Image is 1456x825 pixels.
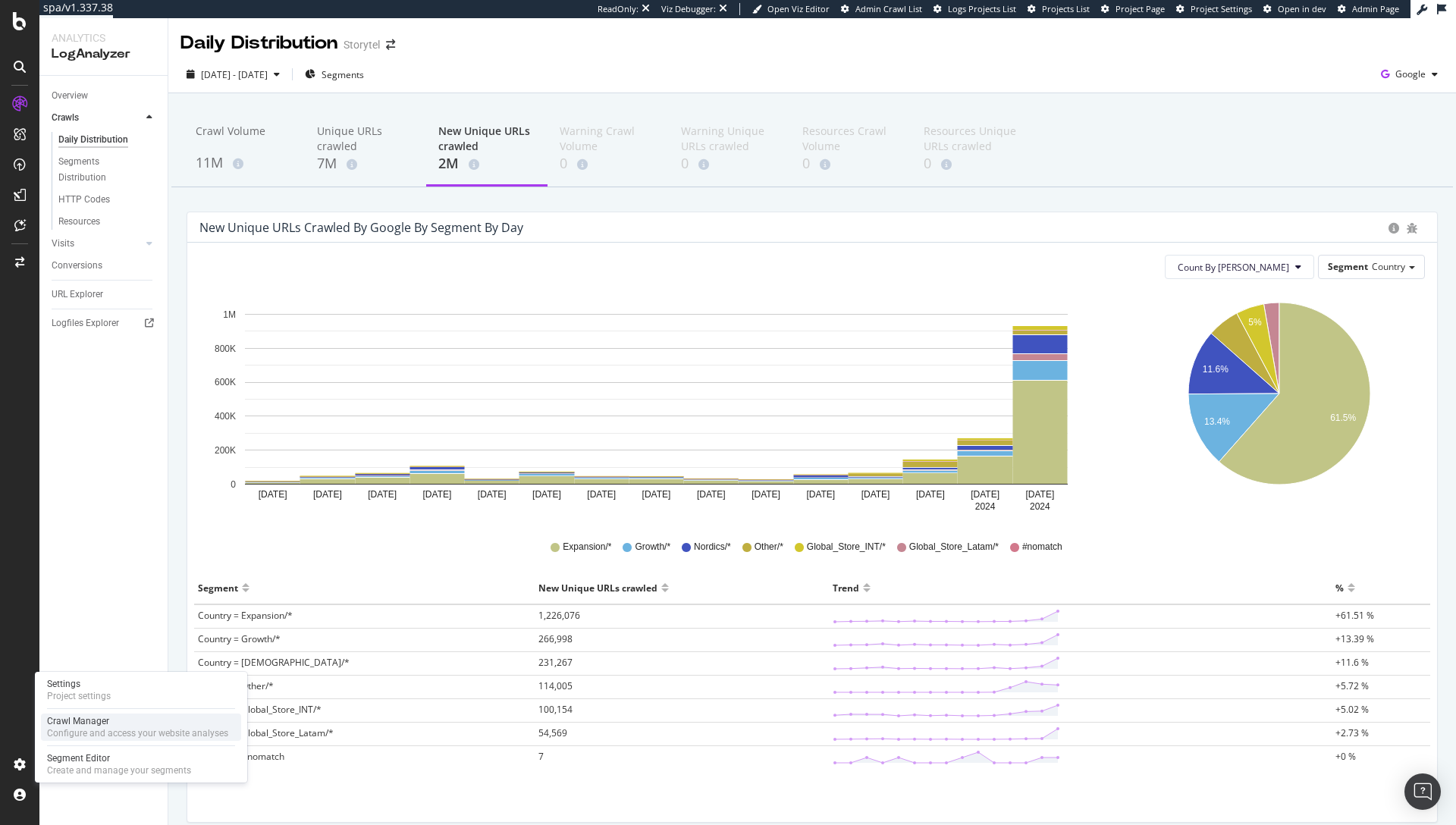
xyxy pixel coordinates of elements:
[478,489,507,500] text: [DATE]
[1335,679,1369,692] span: +5.72 %
[1178,261,1289,274] span: Count By Day
[344,37,380,52] div: Storytel
[916,489,945,500] text: [DATE]
[299,62,370,86] button: Segments
[41,714,241,741] a: Crawl ManagerConfigure and access your website analyses
[924,154,1021,174] div: 0
[538,656,573,669] span: 231,267
[52,287,157,303] a: URL Explorer
[322,68,364,81] span: Segments
[41,676,241,704] a: SettingsProject settings
[58,132,128,148] div: Daily Distribution
[752,3,830,15] a: Open Viz Editor
[1395,67,1426,80] span: Google
[52,45,155,63] div: LogAnalyzer
[313,489,342,500] text: [DATE]
[924,124,1021,154] div: Resources Unique URLs crawled
[1330,412,1356,423] text: 61.5%
[855,3,922,14] span: Admin Crawl List
[1335,703,1369,716] span: +5.02 %
[58,154,157,186] a: Segments Distribution
[47,764,191,776] div: Create and manage your segments
[909,541,999,554] span: Global_Store_Latam/*
[598,3,639,15] div: ReadOnly:
[1202,365,1228,375] text: 11.6%
[52,287,103,303] div: URL Explorer
[538,632,573,645] span: 266,998
[52,315,157,331] a: Logfiles Explorer
[1328,260,1368,273] span: Segment
[1335,750,1356,763] span: +0 %
[58,154,143,186] div: Segments Distribution
[198,609,293,622] span: Country = Expansion/*
[215,343,236,354] text: 800K
[231,479,236,490] text: 0
[1176,3,1252,15] a: Project Settings
[538,750,544,763] span: 7
[1263,3,1326,15] a: Open in dev
[532,489,561,500] text: [DATE]
[948,3,1016,14] span: Logs Projects List
[438,154,535,174] div: 2M
[861,489,890,500] text: [DATE]
[386,39,395,50] div: arrow-right-arrow-left
[1335,609,1374,622] span: +61.51 %
[317,154,414,174] div: 7M
[1335,656,1369,669] span: +11.6 %
[52,88,157,104] a: Overview
[1101,3,1165,15] a: Project Page
[198,726,334,739] span: Country = Global_Store_Latam/*
[52,315,119,331] div: Logfiles Explorer
[52,110,79,126] div: Crawls
[538,609,580,622] span: 1,226,076
[681,154,778,174] div: 0
[538,679,573,692] span: 114,005
[697,489,726,500] text: [DATE]
[806,489,835,500] text: [DATE]
[201,68,268,81] span: [DATE] - [DATE]
[58,192,110,208] div: HTTP Codes
[934,3,1016,15] a: Logs Projects List
[1352,3,1399,14] span: Admin Page
[1191,3,1252,14] span: Project Settings
[47,752,191,764] div: Segment Editor
[58,132,157,148] a: Daily Distribution
[47,727,228,739] div: Configure and access your website analyses
[1335,576,1344,600] div: %
[1028,3,1090,15] a: Projects List
[52,258,102,274] div: Conversions
[694,541,731,554] span: Nordics/*
[215,445,236,456] text: 200K
[661,3,716,15] div: Viz Debugger:
[681,124,778,154] div: Warning Unique URLs crawled
[199,220,523,235] div: New Unique URLs crawled by google by Segment by Day
[198,576,238,600] div: Segment
[47,715,228,727] div: Crawl Manager
[560,124,657,154] div: Warning Crawl Volume
[317,124,414,154] div: Unique URLs crawled
[196,124,293,152] div: Crawl Volume
[1025,489,1054,500] text: [DATE]
[1022,541,1062,554] span: #nomatch
[1338,3,1399,15] a: Admin Page
[1372,260,1405,273] span: Country
[1030,501,1050,512] text: 2024
[198,656,350,669] span: Country = [DEMOGRAPHIC_DATA]/*
[1278,3,1326,14] span: Open in dev
[1136,291,1423,519] div: A chart.
[538,576,657,600] div: New Unique URLs crawled
[198,703,322,716] span: Country = Global_Store_INT/*
[47,678,111,690] div: Settings
[52,30,155,45] div: Analytics
[1404,773,1441,810] div: Open Intercom Messenger
[1389,223,1399,234] div: circle-info
[841,3,922,15] a: Admin Crawl List
[438,124,535,154] div: New Unique URLs crawled
[215,411,236,422] text: 400K
[215,378,236,388] text: 600K
[58,192,157,208] a: HTTP Codes
[1165,255,1314,279] button: Count By [PERSON_NAME]
[52,236,74,252] div: Visits
[1335,726,1369,739] span: +2.73 %
[1375,62,1444,86] button: Google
